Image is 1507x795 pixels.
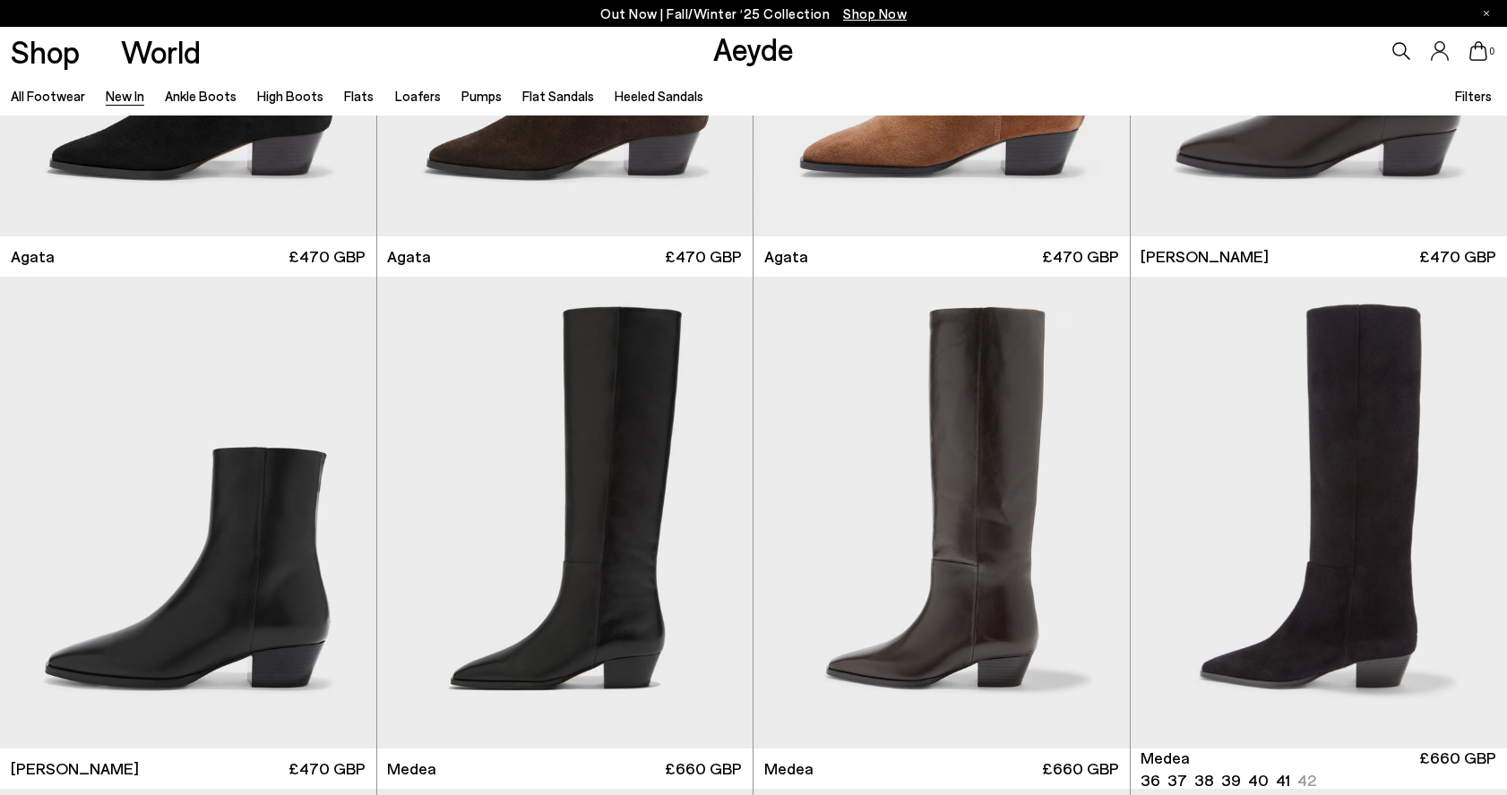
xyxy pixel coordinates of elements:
[395,88,441,104] a: Loafers
[753,277,1130,748] img: Medea Knee-High Boots
[344,88,374,104] a: Flats
[121,36,201,67] a: World
[257,88,323,104] a: High Boots
[288,245,366,268] span: £470 GBP
[713,30,794,67] a: Aeyde
[1419,245,1496,268] span: £470 GBP
[1469,41,1487,61] a: 0
[1419,747,1496,791] span: £660 GBP
[461,88,502,104] a: Pumps
[753,236,1130,277] a: Agata £470 GBP
[11,757,139,780] span: [PERSON_NAME]
[377,236,753,277] a: Agata £470 GBP
[1248,769,1269,791] li: 40
[665,757,742,780] span: £660 GBP
[843,5,907,21] span: Navigate to /collections/new-in
[106,88,144,104] a: New In
[764,757,814,780] span: Medea
[1042,757,1119,780] span: £660 GBP
[11,245,55,268] span: Agata
[1042,245,1119,268] span: £470 GBP
[1141,769,1160,791] li: 36
[165,88,237,104] a: Ankle Boots
[764,245,808,268] span: Agata
[615,88,703,104] a: Heeled Sandals
[665,245,742,268] span: £470 GBP
[600,3,907,25] p: Out Now | Fall/Winter ‘25 Collection
[387,245,431,268] span: Agata
[1276,769,1290,791] li: 41
[1141,747,1190,769] span: Medea
[377,277,753,748] img: Medea Knee-High Boots
[11,88,85,104] a: All Footwear
[377,748,753,789] a: Medea £660 GBP
[387,757,436,780] span: Medea
[1141,245,1269,268] span: [PERSON_NAME]
[1221,769,1241,791] li: 39
[1167,769,1187,791] li: 37
[753,748,1130,789] a: Medea £660 GBP
[1141,769,1311,791] ul: variant
[288,757,366,780] span: £470 GBP
[522,88,594,104] a: Flat Sandals
[1487,47,1496,56] span: 0
[1194,769,1214,791] li: 38
[11,36,80,67] a: Shop
[1455,88,1492,104] span: Filters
